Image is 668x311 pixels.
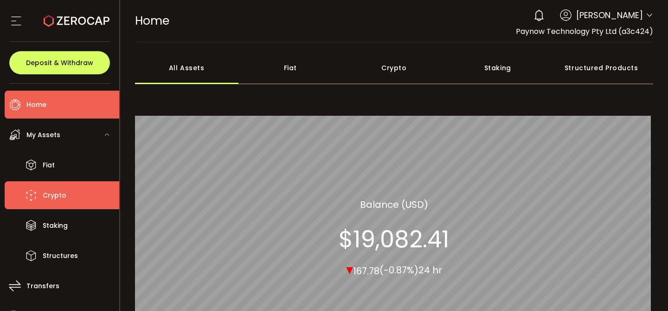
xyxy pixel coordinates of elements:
span: ▾ [346,259,353,279]
section: $19,082.41 [339,225,449,253]
div: All Assets [135,52,239,84]
div: Structured Products [550,52,654,84]
div: Crypto [342,52,446,84]
div: Staking [446,52,550,84]
span: 24 hr [418,264,442,277]
section: Balance (USD) [360,197,428,211]
span: Staking [43,219,68,232]
span: Structures [43,249,78,263]
iframe: Chat Widget [622,266,668,311]
span: [PERSON_NAME] [576,9,643,21]
button: Deposit & Withdraw [9,51,110,74]
span: Transfers [26,279,59,293]
span: Paynow Technology Pty Ltd (a3c424) [516,26,653,37]
span: Home [26,98,46,112]
span: (-0.87%) [379,264,418,277]
span: 167.78 [353,264,379,277]
div: Fiat [238,52,342,84]
span: Fiat [43,159,55,172]
span: Deposit & Withdraw [26,60,93,66]
span: Home [135,13,169,29]
span: Crypto [43,189,66,202]
span: My Assets [26,128,60,142]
